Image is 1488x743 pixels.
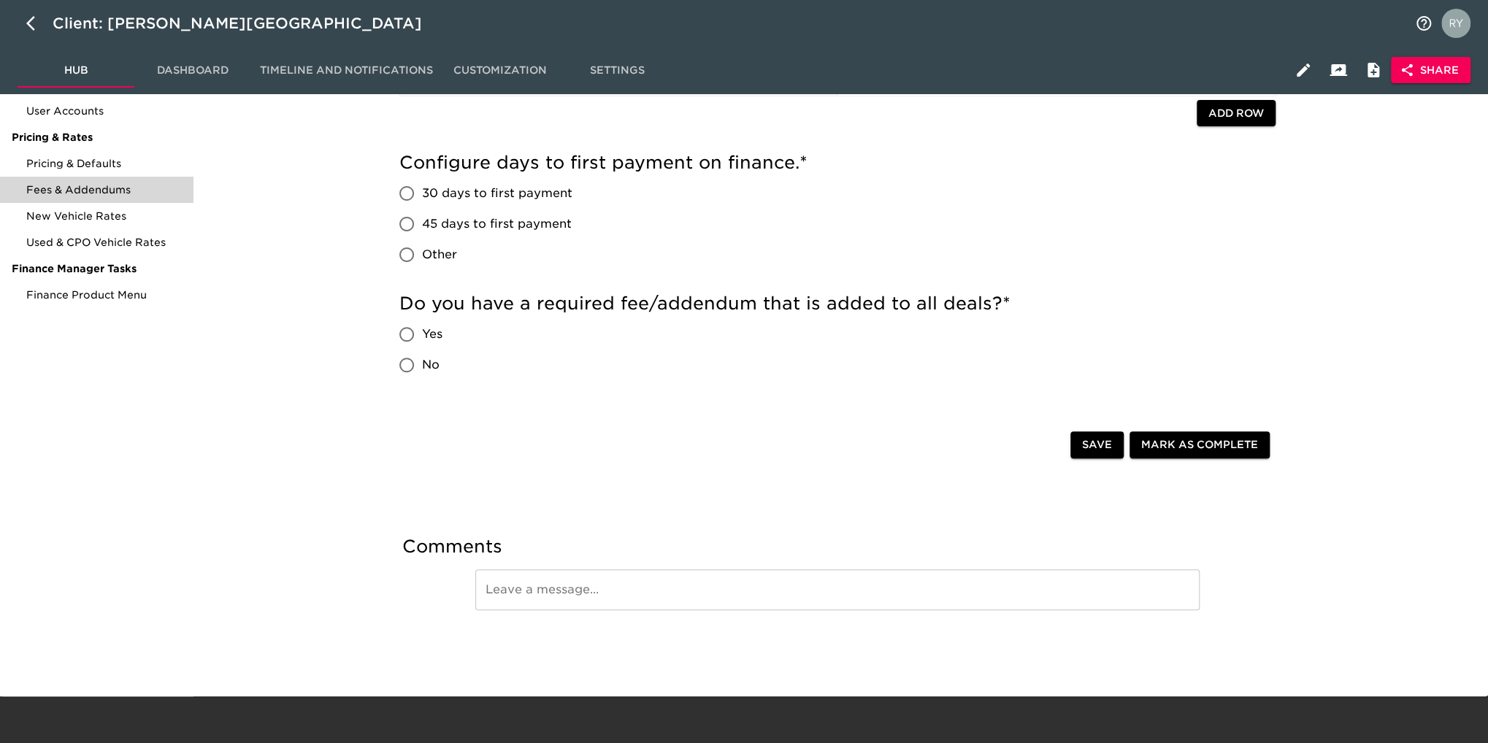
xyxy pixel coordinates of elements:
button: Add Row [1197,100,1276,127]
span: 30 days to first payment [422,185,572,202]
button: Save [1070,431,1124,458]
span: No [422,356,440,374]
span: Dashboard [143,61,242,80]
button: Mark as Complete [1130,431,1270,458]
span: Add Row [1208,104,1264,123]
span: Used & CPO Vehicle Rates [26,235,182,250]
span: Finance Product Menu [26,288,182,302]
span: User Accounts [26,104,182,118]
span: 45 days to first payment [422,215,572,233]
button: Share [1391,57,1470,84]
span: Finance Manager Tasks [12,261,182,276]
span: Settings [567,61,667,80]
span: Mark as Complete [1141,436,1258,454]
span: Other [422,246,457,263]
span: Share [1403,61,1459,80]
span: New Vehicle Rates [26,209,182,223]
span: Yes [422,326,442,343]
h5: Do you have a required fee/addendum that is added to all deals? [399,292,1276,315]
span: Hub [26,61,126,80]
div: Client: [PERSON_NAME][GEOGRAPHIC_DATA] [53,12,442,35]
img: Profile [1441,9,1470,38]
span: Fees & Addendums [26,182,182,197]
span: Pricing & Defaults [26,156,182,171]
span: Customization [450,61,550,80]
span: Timeline and Notifications [260,61,433,80]
h5: Comments [402,535,1273,558]
h5: Configure days to first payment on finance. [399,151,1276,174]
span: Save [1082,436,1112,454]
span: Pricing & Rates [12,130,182,145]
button: notifications [1406,6,1441,41]
button: Client View [1321,53,1356,88]
button: Internal Notes and Comments [1356,53,1391,88]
